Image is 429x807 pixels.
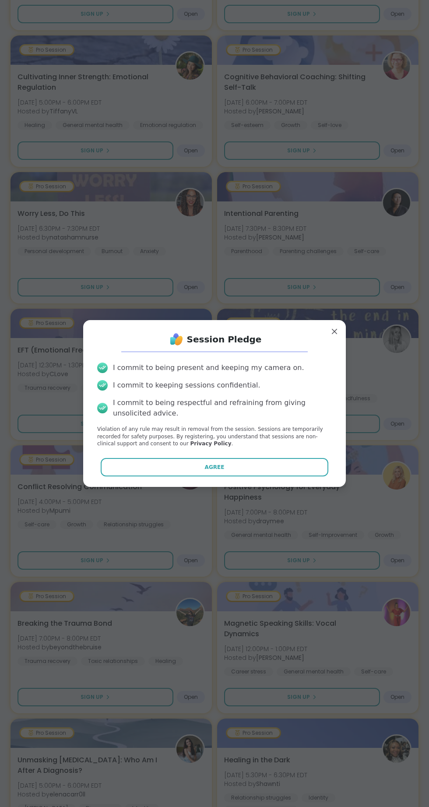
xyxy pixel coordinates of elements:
[101,458,329,476] button: Agree
[113,363,304,373] div: I commit to being present and keeping my camera on.
[190,441,231,447] a: Privacy Policy
[113,398,332,419] div: I commit to being respectful and refraining from giving unsolicited advice.
[205,463,225,471] span: Agree
[113,380,260,391] div: I commit to keeping sessions confidential.
[97,426,332,448] p: Violation of any rule may result in removal from the session. Sessions are temporarily recorded f...
[168,331,185,348] img: ShareWell Logo
[187,333,262,345] h1: Session Pledge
